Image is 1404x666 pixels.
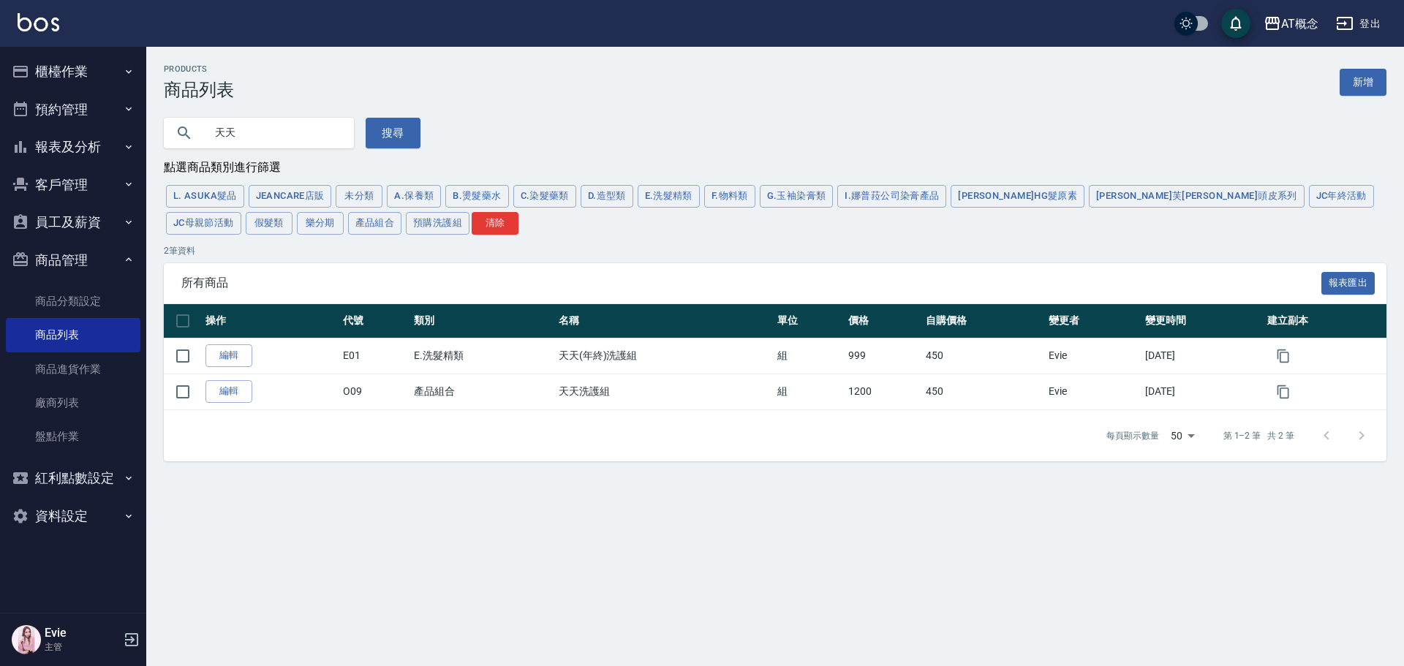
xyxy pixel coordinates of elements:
[704,185,755,208] button: F.物料類
[760,185,834,208] button: G.玉袖染膏類
[6,386,140,420] a: 廠商列表
[6,91,140,129] button: 預約管理
[445,185,508,208] button: B.燙髮藥水
[1165,416,1200,455] div: 50
[472,212,518,235] button: 清除
[18,13,59,31] img: Logo
[166,185,244,208] button: L. ASUKA髮品
[638,185,700,208] button: E.洗髮精類
[774,304,845,338] th: 單位
[1141,304,1264,338] th: 變更時間
[6,53,140,91] button: 櫃檯作業
[202,304,339,338] th: 操作
[1281,15,1318,33] div: AT概念
[339,304,410,338] th: 代號
[837,185,946,208] button: I.娜普菈公司染膏產品
[6,318,140,352] a: 商品列表
[1045,374,1141,409] td: Evie
[922,374,1045,409] td: 450
[164,64,234,74] h2: Products
[1264,304,1386,338] th: 建立副本
[1258,9,1324,39] button: AT概念
[845,338,922,374] td: 999
[6,352,140,386] a: 商品進貨作業
[1106,429,1159,442] p: 每頁顯示數量
[348,212,402,235] button: 產品組合
[513,185,576,208] button: C.染髮藥類
[555,374,774,409] td: 天天洗護組
[1089,185,1305,208] button: [PERSON_NAME]芙[PERSON_NAME]頭皮系列
[387,185,441,208] button: A.保養類
[555,304,774,338] th: 名稱
[1045,304,1141,338] th: 變更者
[845,304,922,338] th: 價格
[410,374,555,409] td: 產品組合
[1330,10,1386,37] button: 登出
[249,185,332,208] button: JeanCare店販
[1309,185,1374,208] button: JC年終活動
[581,185,633,208] button: D.造型類
[410,304,555,338] th: 類別
[6,420,140,453] a: 盤點作業
[166,212,241,235] button: JC母親節活動
[336,185,382,208] button: 未分類
[164,160,1386,175] div: 點選商品類別進行篩選
[205,344,252,367] a: 編輯
[339,374,410,409] td: O09
[6,241,140,279] button: 商品管理
[45,626,119,640] h5: Evie
[6,166,140,204] button: 客戶管理
[164,244,1386,257] p: 2 筆資料
[1223,429,1294,442] p: 第 1–2 筆 共 2 筆
[297,212,344,235] button: 樂分期
[1321,272,1375,295] button: 報表匯出
[951,185,1084,208] button: [PERSON_NAME]HG髮原素
[1321,275,1375,289] a: 報表匯出
[205,113,342,153] input: 搜尋關鍵字
[6,203,140,241] button: 員工及薪資
[1141,374,1264,409] td: [DATE]
[845,374,922,409] td: 1200
[1340,69,1386,96] a: 新增
[164,80,234,100] h3: 商品列表
[6,284,140,318] a: 商品分類設定
[1045,338,1141,374] td: Evie
[1221,9,1250,38] button: save
[205,380,252,403] a: 編輯
[246,212,292,235] button: 假髮類
[922,338,1045,374] td: 450
[366,118,420,148] button: 搜尋
[922,304,1045,338] th: 自購價格
[339,338,410,374] td: E01
[6,459,140,497] button: 紅利點數設定
[12,625,41,654] img: Person
[45,640,119,654] p: 主管
[406,212,469,235] button: 預購洗護組
[774,338,845,374] td: 組
[6,497,140,535] button: 資料設定
[181,276,1321,290] span: 所有商品
[774,374,845,409] td: 組
[1141,338,1264,374] td: [DATE]
[555,338,774,374] td: 天天(年終)洗護組
[6,128,140,166] button: 報表及分析
[410,338,555,374] td: E.洗髮精類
